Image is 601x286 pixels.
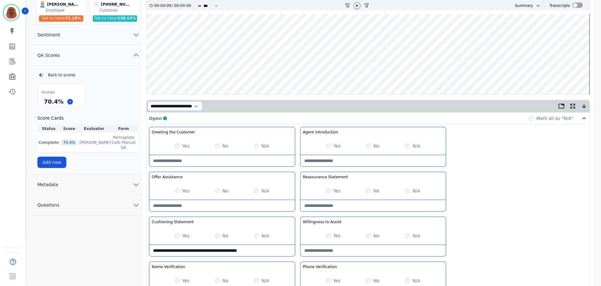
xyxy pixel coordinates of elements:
[32,32,65,38] span: Sentiment
[223,188,229,194] label: No
[412,143,420,149] label: N/A
[223,278,229,284] label: No
[65,16,81,20] span: 72.18 %
[110,125,137,132] th: Form
[132,51,140,59] svg: chevron up
[32,202,64,208] span: Questions
[93,1,100,8] span: -
[154,1,193,10] div: /
[152,130,195,135] h3: Greeting the Customer
[37,125,60,132] th: Status
[152,219,194,224] h3: Cushioning Statement
[60,125,78,132] th: Score
[43,96,65,107] div: 70.4 %
[39,15,84,22] div: Talk to listen
[93,15,137,22] div: Talk to listen
[510,1,533,10] div: Summary
[47,1,79,8] div: [PERSON_NAME]
[37,115,137,121] h3: Score Cards
[132,201,140,209] svg: chevron down
[536,115,573,121] label: Mark all as "N/A"
[118,16,136,20] span: 138.53 %
[373,278,379,284] label: No
[334,188,341,194] label: Yes
[100,8,138,13] div: Customer
[303,264,337,269] h3: Phone Verification
[173,1,190,10] div: 00:04:09
[182,188,190,194] label: Yes
[32,45,142,66] button: QA Scores chevron up
[154,1,172,10] div: 00:04:09
[32,52,65,58] span: QA Scores
[334,278,341,284] label: Yes
[32,25,142,45] button: Sentiment chevron down
[182,143,190,149] label: Yes
[412,278,420,284] label: N/A
[32,175,142,195] button: Metadata chevron down
[39,140,59,145] p: Complete
[101,1,132,8] div: [PHONE_NUMBER]
[152,264,185,269] h3: Name Verification
[549,1,570,10] div: Transcripts
[533,3,541,8] button: chevron down
[78,125,110,132] th: Evaluator
[536,3,541,8] svg: chevron down
[32,181,63,188] span: Metadata
[373,188,379,194] label: No
[80,140,111,145] p: [PERSON_NAME]
[303,130,338,135] h3: Agent Introduction
[32,195,142,215] button: Questions chevron down
[182,278,190,284] label: Yes
[61,139,77,146] div: 70.4 %
[46,8,85,13] div: Employee
[373,233,379,239] label: No
[373,143,379,149] label: No
[334,143,341,149] label: Yes
[412,233,420,239] label: N/A
[223,233,229,239] label: No
[41,90,55,95] span: Human
[38,72,137,78] div: Back to scores
[149,115,162,121] p: Open
[262,278,269,284] label: N/A
[111,135,136,150] span: Permaplate Calls Manual QA
[303,175,348,180] h3: Reassurance Statement
[223,143,229,149] label: No
[262,188,269,194] label: N/A
[132,181,140,188] svg: chevron down
[4,5,19,20] img: Bordered avatar
[412,188,420,194] label: N/A
[334,233,341,239] label: Yes
[262,233,269,239] label: N/A
[37,157,67,168] button: Add new
[132,31,140,39] svg: chevron down
[303,219,341,224] h3: Willingness to Assist
[182,233,190,239] label: Yes
[152,175,183,180] h3: Offer Assistance
[262,143,269,149] label: N/A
